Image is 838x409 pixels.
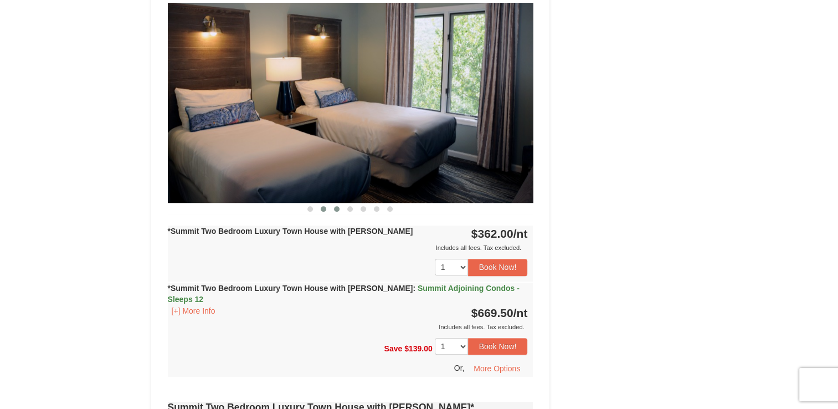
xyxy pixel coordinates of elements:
span: : [413,284,415,293]
button: More Options [466,360,527,377]
span: $139.00 [404,344,433,352]
span: Or, [454,364,465,372]
button: Book Now! [468,259,528,275]
div: Includes all fees. Tax excluded. [168,321,528,333]
span: $669.50 [471,306,513,319]
strong: *Summit Two Bedroom Luxury Town House with [PERSON_NAME] [168,227,413,236]
button: [+] More Info [168,305,219,317]
img: 18876286-97-039ded11.png [168,3,533,203]
span: Save [384,344,402,352]
strong: *Summit Two Bedroom Luxury Town House with [PERSON_NAME] [168,284,520,304]
button: Book Now! [468,338,528,355]
div: Includes all fees. Tax excluded. [168,242,528,253]
strong: $362.00 [471,227,528,240]
span: /nt [513,306,528,319]
span: Summit Adjoining Condos - Sleeps 12 [168,284,520,304]
span: /nt [513,227,528,240]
